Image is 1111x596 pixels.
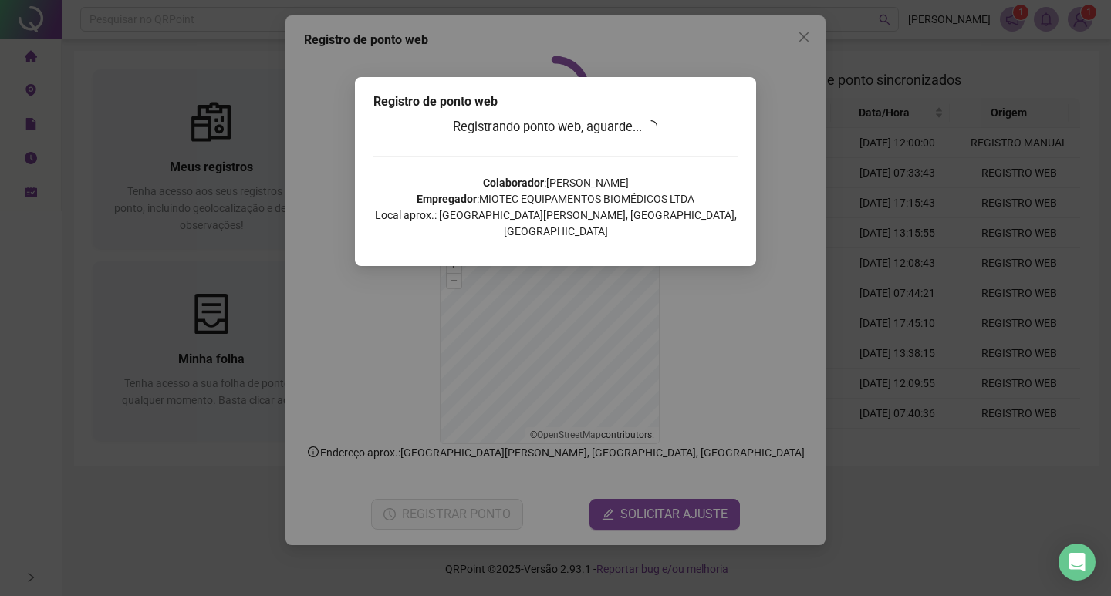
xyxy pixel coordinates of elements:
h3: Registrando ponto web, aguarde... [373,117,738,137]
p: : [PERSON_NAME] : MIOTEC EQUIPAMENTOS BIOMÉDICOS LTDA Local aprox.: [GEOGRAPHIC_DATA][PERSON_NAME... [373,175,738,240]
div: Open Intercom Messenger [1059,544,1096,581]
div: Registro de ponto web [373,93,738,111]
span: loading [643,118,660,135]
strong: Colaborador [483,177,544,189]
strong: Empregador [417,193,477,205]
